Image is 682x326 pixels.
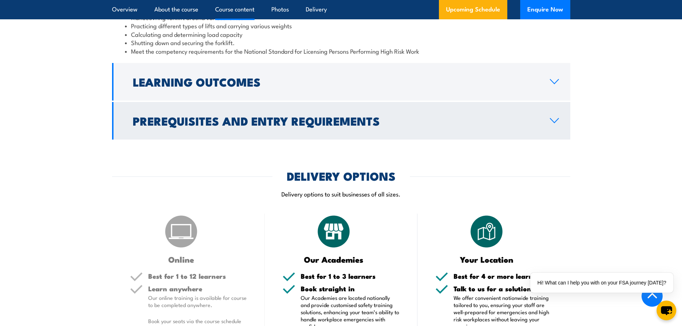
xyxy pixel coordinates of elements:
h5: Best for 4 or more learners [454,273,552,279]
li: Calculating and determining load capacity [125,30,557,38]
p: Delivery options to suit businesses of all sizes. [112,190,570,198]
h5: Best for 1 to 3 learners [301,273,400,279]
h3: Online [130,255,233,263]
h5: Learn anywhere [148,285,247,292]
h5: Book straight in [301,285,400,292]
h2: Prerequisites and Entry Requirements [133,116,538,126]
a: Prerequisites and Entry Requirements [112,102,570,140]
h5: Talk to us for a solution [454,285,552,292]
h3: Our Academies [282,255,385,263]
h2: Learning Outcomes [133,77,538,87]
h2: DELIVERY OPTIONS [287,171,396,181]
h3: Your Location [435,255,538,263]
div: Hi! What can I help you with on your FSA journey [DATE]? [530,273,673,293]
a: Learning Outcomes [112,63,570,101]
li: Shutting down and securing the forklift. [125,38,557,47]
h5: Best for 1 to 12 learners [148,273,247,279]
li: Meet the competency requirements for the National Standard for Licensing Persons Performing High ... [125,47,557,55]
li: Practicing different types of lifts and carrying various weights [125,21,557,30]
button: chat-button [657,301,676,320]
p: Our online training is available for course to be completed anywhere. [148,294,247,308]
